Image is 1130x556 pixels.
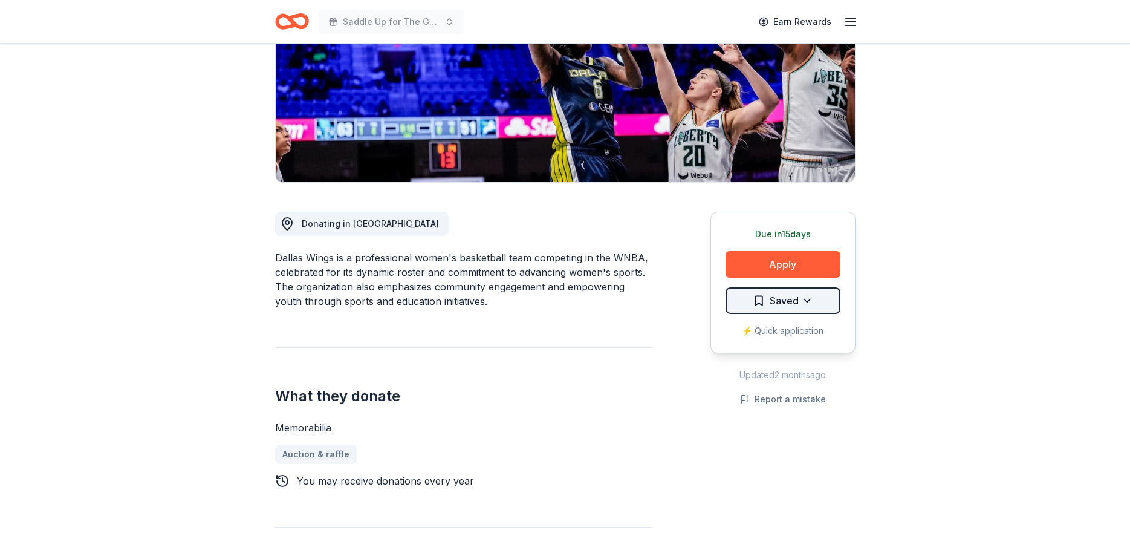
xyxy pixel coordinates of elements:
[275,250,652,309] div: Dallas Wings is a professional women's basketball team competing in the WNBA, celebrated for its ...
[302,218,439,229] span: Donating in [GEOGRAPHIC_DATA]
[770,293,799,309] span: Saved
[726,227,840,241] div: Due in 15 days
[726,324,840,338] div: ⚡️ Quick application
[343,15,440,29] span: Saddle Up for The Guild
[275,420,652,435] div: Memorabilia
[726,287,840,314] button: Saved
[319,10,464,34] button: Saddle Up for The Guild
[297,474,474,488] div: You may receive donations every year
[752,11,839,33] a: Earn Rewards
[726,251,840,278] button: Apply
[275,387,652,406] h2: What they donate
[710,368,856,382] div: Updated 2 months ago
[275,445,357,464] a: Auction & raffle
[740,392,826,407] button: Report a mistake
[275,7,309,36] a: Home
